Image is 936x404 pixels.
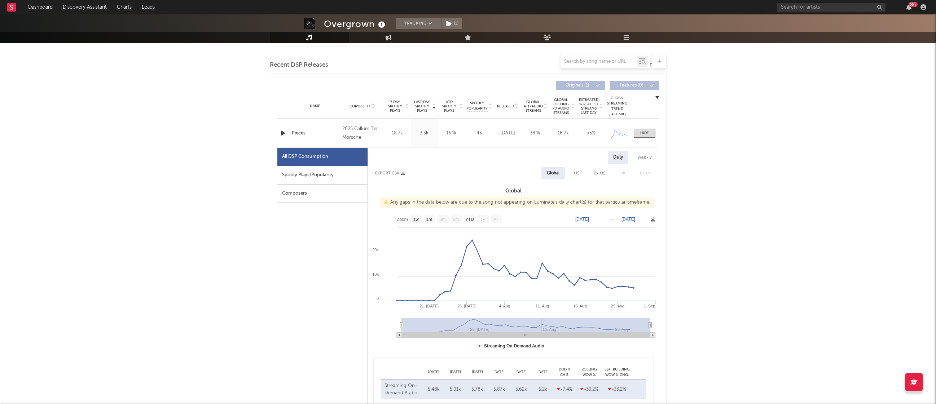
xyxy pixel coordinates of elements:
[510,369,532,375] div: [DATE]
[621,217,635,222] text: [DATE]
[909,2,918,7] div: 99 +
[372,272,379,276] text: 10k
[397,217,408,222] text: Zoom
[466,101,488,111] span: Spotify Popularity
[413,217,419,222] text: 1w
[413,100,432,113] span: Last Day Spotify Plays
[465,217,474,222] text: YTD
[643,304,655,308] text: 1. Sep
[547,169,559,178] div: Global
[906,4,911,10] button: 99+
[561,59,637,65] input: Search by song name or URL
[594,169,605,178] div: Ex-US
[608,151,628,164] div: Daily
[277,185,368,203] div: Composers
[615,83,648,88] span: Features ( 0 )
[426,217,432,222] text: 1m
[532,369,554,375] div: [DATE]
[576,367,603,377] div: Rolling WoW % Chg.
[488,369,510,375] div: [DATE]
[292,103,339,109] div: Name
[603,367,632,377] div: Est. Building WoW % Chg.
[384,382,421,396] div: Streaming On-Demand Audio
[480,217,485,222] text: 1y
[277,148,368,166] div: All DSP Consumption
[579,130,603,137] div: <5%
[350,104,370,108] span: Copyright
[413,130,436,137] div: 3.3k
[573,304,586,308] text: 18. Aug
[551,130,575,137] div: 16.7k
[575,217,589,222] text: [DATE]
[441,18,462,29] button: (1)
[292,130,339,137] a: Pieces
[439,217,445,222] text: 3m
[497,104,514,108] span: Released
[282,152,328,161] div: All DSP Consumption
[446,386,465,393] div: 5.01k
[535,304,549,308] text: 11. Aug
[386,100,405,113] span: 7 Day Spotify Plays
[453,217,459,222] text: 6m
[554,367,576,377] div: DoD % Chg.
[368,187,659,195] h3: Global
[574,169,579,178] div: US
[324,18,387,30] div: Overgrown
[457,304,476,308] text: 28. [DATE]
[423,369,445,375] div: [DATE]
[561,83,594,88] span: Originals ( 1 )
[512,386,530,393] div: 5.62k
[579,98,599,115] span: Estimated % Playlist Streams Last Day
[551,98,571,115] span: Global Rolling 7D Audio Streams
[484,343,544,348] text: Streaming On-Demand Audio
[632,151,657,164] div: Weekly
[425,386,443,393] div: 5.48k
[493,217,498,222] text: All
[610,81,659,90] button: Features(0)
[441,18,462,29] span: ( 1 )
[496,130,520,137] div: [DATE]
[468,386,487,393] div: 5.78k
[777,3,886,12] input: Search for artists
[376,296,378,301] text: 0
[380,197,654,208] div: Any gaps in the data below are due to the song not appearing on Luminate's daily chart(s) for tha...
[490,386,509,393] div: 5.87k
[609,217,614,222] text: →
[607,96,628,117] div: Global Streaming Trend (Last 60D)
[611,304,624,308] text: 25. Aug
[556,81,605,90] button: Originals(1)
[499,304,510,308] text: 4. Aug
[523,100,543,113] span: Global ATD Audio Streams
[444,369,466,375] div: [DATE]
[534,386,552,393] div: 5.2k
[396,18,441,29] button: Tracking
[342,125,382,142] div: 2025 Callum Ter Morsche
[372,248,379,252] text: 20k
[440,100,459,113] span: ATD Spotify Plays
[556,386,574,393] div: -7.4 %
[386,130,409,137] div: 18.7k
[577,386,601,393] div: -33.2 %
[419,304,439,308] text: 21. [DATE]
[375,171,405,176] button: Export CSV
[440,130,463,137] div: 164k
[605,386,630,393] div: -33.2 %
[277,166,368,185] div: Spotify Plays/Popularity
[466,369,488,375] div: [DATE]
[523,130,548,137] div: 384k
[467,130,492,137] div: 45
